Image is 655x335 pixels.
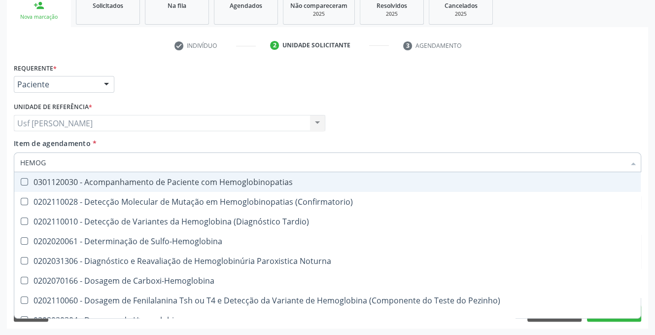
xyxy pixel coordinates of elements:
div: 2025 [367,10,416,18]
div: 0301120030 - Acompanhamento de Paciente com Hemoglobinopatias [20,178,635,186]
div: 0202031306 - Diagnóstico e Reavaliação de Hemoglobinúria Paroxistica Noturna [20,257,635,265]
div: 0202070166 - Dosagem de Carboxi-Hemoglobina [20,277,635,285]
span: Item de agendamento [14,139,91,148]
div: 0202020061 - Determinação de Sulfo-Hemoglobina [20,237,635,245]
span: Paciente [17,79,94,89]
span: Agendados [230,1,262,10]
div: 2 [270,41,279,50]
span: Resolvidos [377,1,407,10]
div: Unidade solicitante [282,41,350,50]
span: Na fila [168,1,186,10]
div: Nova marcação [14,13,64,21]
div: 0202110010 - Detecção de Variantes da Hemoglobina (Diagnóstico Tardio) [20,218,635,225]
span: Solicitados [93,1,123,10]
div: 2025 [436,10,485,18]
div: 2025 [290,10,347,18]
input: Buscar por procedimentos [20,152,625,172]
div: 0202110060 - Dosagem de Fenilalanina Tsh ou T4 e Detecção da Variante de Hemoglobina (Componente ... [20,297,635,304]
div: 0202110028 - Detecção Molecular de Mutação em Hemoglobinopatias (Confirmatorio) [20,198,635,206]
div: 0202020304 - Dosagem de Hemoglobina [20,316,635,324]
label: Unidade de referência [14,100,92,115]
label: Requerente [14,61,57,76]
span: Não compareceram [290,1,347,10]
span: Cancelados [445,1,478,10]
